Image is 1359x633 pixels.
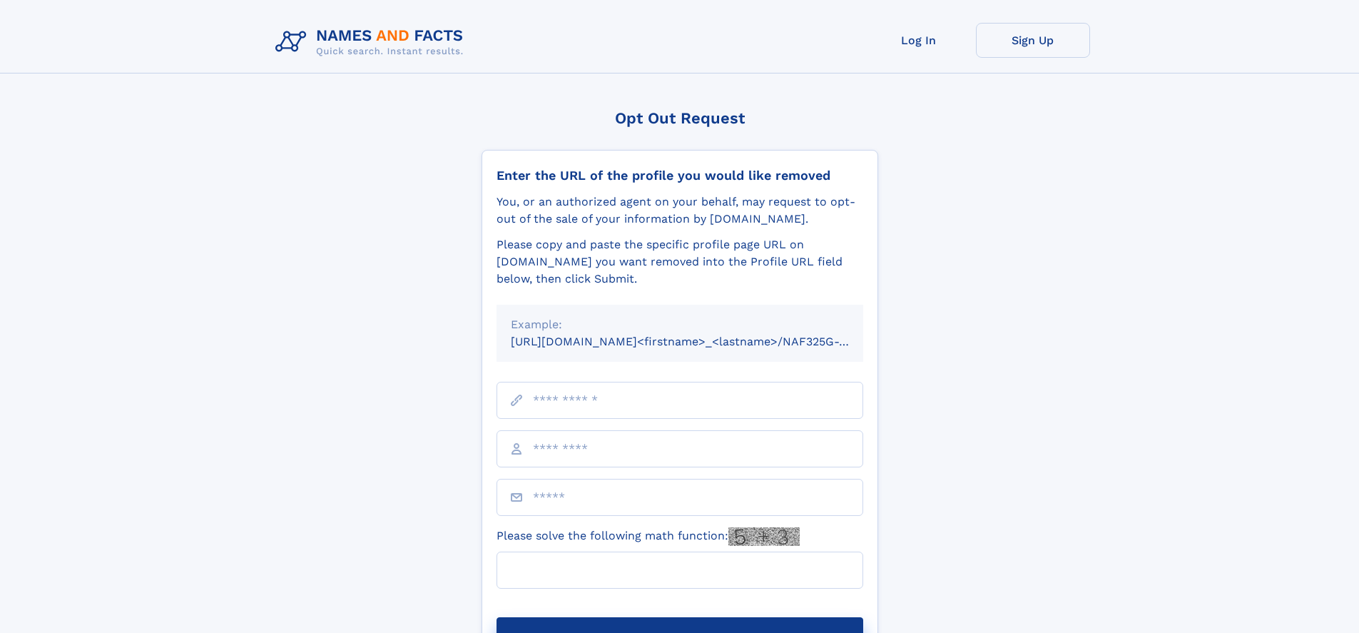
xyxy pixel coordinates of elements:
[482,109,878,127] div: Opt Out Request
[511,335,890,348] small: [URL][DOMAIN_NAME]<firstname>_<lastname>/NAF325G-xxxxxxxx
[270,23,475,61] img: Logo Names and Facts
[497,236,863,288] div: Please copy and paste the specific profile page URL on [DOMAIN_NAME] you want removed into the Pr...
[497,193,863,228] div: You, or an authorized agent on your behalf, may request to opt-out of the sale of your informatio...
[511,316,849,333] div: Example:
[862,23,976,58] a: Log In
[497,527,800,546] label: Please solve the following math function:
[497,168,863,183] div: Enter the URL of the profile you would like removed
[976,23,1090,58] a: Sign Up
